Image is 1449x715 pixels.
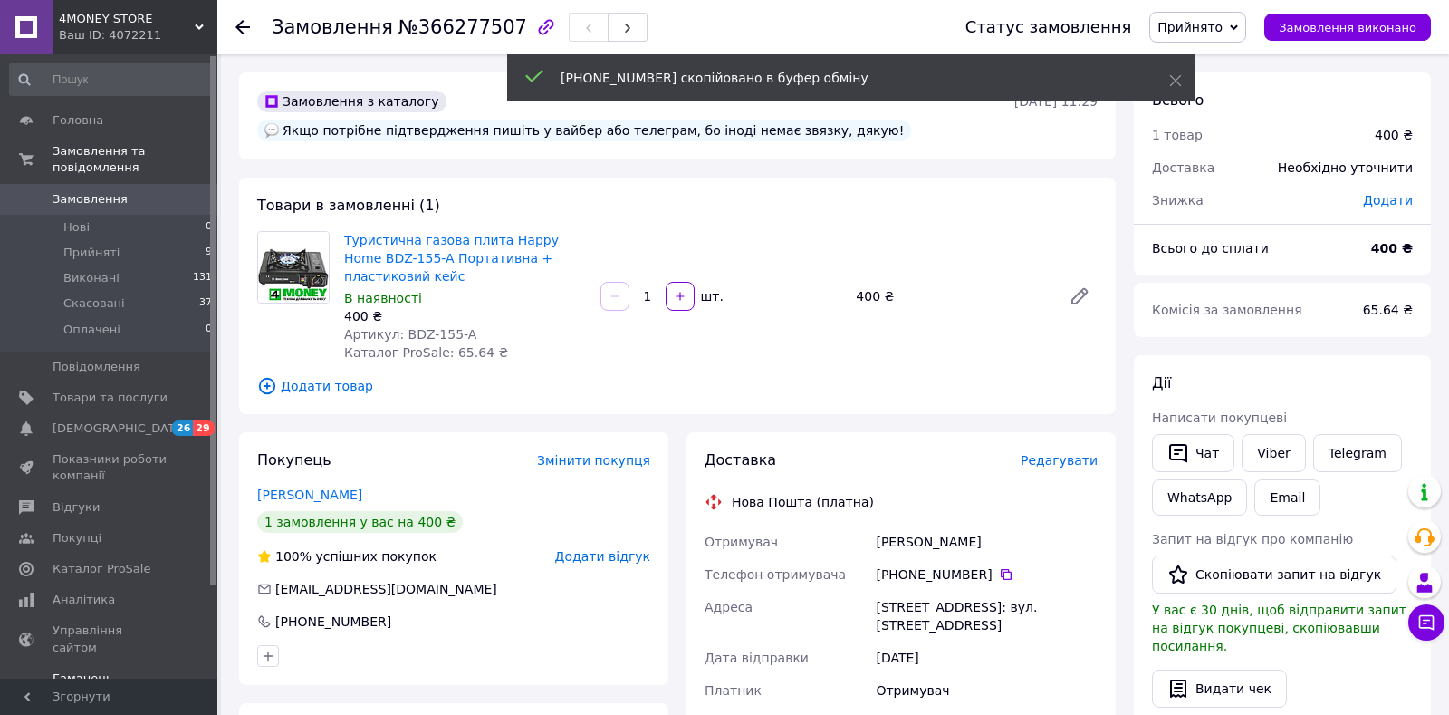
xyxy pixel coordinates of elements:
[872,674,1101,707] div: Отримувач
[53,499,100,516] span: Відгуки
[1375,126,1413,144] div: 400 ₴
[235,18,250,36] div: Повернутися назад
[1267,148,1424,188] div: Необхідно уточнити
[1152,532,1353,546] span: Запит на відгук про компанію
[1363,193,1413,208] span: Додати
[1152,434,1234,472] button: Чат
[1242,434,1305,472] a: Viber
[53,530,101,546] span: Покупці
[53,191,128,208] span: Замовлення
[206,322,212,338] span: 0
[705,451,776,469] span: Доставка
[53,592,115,608] span: Аналітика
[272,16,393,38] span: Замовлення
[9,63,214,96] input: Пошук
[344,327,476,342] span: Артикул: BDZ-155-A
[1152,479,1247,516] a: WhatsApp
[53,671,168,703] span: Гаманець компанії
[727,493,878,511] div: Нова Пошта (платна)
[172,420,193,436] span: 26
[1021,453,1098,468] span: Редагувати
[705,683,762,698] span: Платник
[63,322,120,338] span: Оплачені
[872,642,1101,674] div: [DATE]
[63,219,90,236] span: Нові
[257,376,1098,396] span: Додати товар
[63,270,120,286] span: Виконані
[53,390,168,406] span: Товари та послуги
[53,420,187,437] span: [DEMOGRAPHIC_DATA]
[193,420,214,436] span: 29
[872,526,1101,558] div: [PERSON_NAME]
[344,307,586,325] div: 400 ₴
[696,287,725,305] div: шт.
[1408,604,1444,641] button: Чат з покупцем
[1152,303,1302,317] span: Комісія за замовлення
[257,511,463,533] div: 1 замовлення у вас на 400 ₴
[206,245,212,261] span: 9
[1363,303,1413,317] span: 65.64 ₴
[705,535,778,549] span: Отримувач
[561,69,1124,87] div: [PHONE_NUMBER] скопійовано в буфер обміну
[53,451,168,484] span: Показники роботи компанії
[275,549,312,564] span: 100%
[1152,128,1203,142] span: 1 товар
[257,488,362,502] a: [PERSON_NAME]
[273,613,393,631] div: [PHONE_NUMBER]
[1152,411,1287,425] span: Написати покупцеві
[257,120,911,141] div: Якщо потрібне підтвердження пишіть у вайбер або телеграм, бо іноді немає звязку, дякую!
[275,582,497,596] span: [EMAIL_ADDRESS][DOMAIN_NAME]
[59,11,195,27] span: 4MONEY STORE
[264,123,279,138] img: :speech_balloon:
[1152,670,1287,708] button: Видати чек
[705,651,809,665] span: Дата відправки
[193,270,212,286] span: 131
[876,565,1098,584] div: [PHONE_NUMBER]
[1152,241,1269,256] span: Всього до сплати
[206,219,212,236] span: 0
[1371,241,1413,256] b: 400 ₴
[53,623,168,655] span: Управління сайтом
[63,245,120,261] span: Прийняті
[965,18,1132,36] div: Статус замовлення
[1152,160,1214,175] span: Доставка
[344,291,422,305] span: В наявності
[344,233,559,284] a: Туристична газова плита Happy Home BDZ-155-A Портативна + пластиковий кейс
[398,16,527,38] span: №366277507
[1313,434,1402,472] a: Telegram
[1279,21,1416,34] span: Замовлення виконано
[59,27,217,43] div: Ваш ID: 4072211
[1264,14,1431,41] button: Замовлення виконано
[537,453,650,468] span: Змінити покупця
[705,567,846,582] span: Телефон отримувача
[1061,278,1098,314] a: Редагувати
[53,112,103,129] span: Головна
[555,549,650,564] span: Додати відгук
[199,295,212,312] span: 37
[257,91,446,112] div: Замовлення з каталогу
[53,561,150,577] span: Каталог ProSale
[257,197,440,214] span: Товари в замовленні (1)
[1152,374,1171,391] span: Дії
[257,451,331,469] span: Покупець
[258,232,329,303] img: Туристична газова плита Happy Home BDZ-155-A Портативна + пластиковий кейс
[849,284,1054,309] div: 400 ₴
[1152,603,1406,653] span: У вас є 30 днів, щоб відправити запит на відгук покупцеві, скопіювавши посилання.
[53,359,140,375] span: Повідомлення
[1254,479,1320,516] button: Email
[872,591,1101,642] div: [STREET_ADDRESS]: вул. [STREET_ADDRESS]
[1152,556,1396,594] button: Скопіювати запит на відгук
[257,547,437,565] div: успішних покупок
[705,600,753,614] span: Адреса
[63,295,125,312] span: Скасовані
[344,345,508,360] span: Каталог ProSale: 65.64 ₴
[1157,20,1223,34] span: Прийнято
[53,143,217,176] span: Замовлення та повідомлення
[1152,193,1204,208] span: Знижка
